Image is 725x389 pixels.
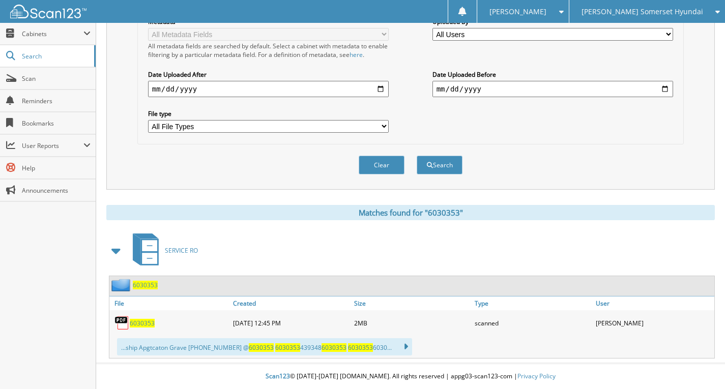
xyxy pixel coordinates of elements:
button: Clear [359,156,404,174]
a: 6030353 [133,281,158,289]
span: User Reports [22,141,83,150]
span: [PERSON_NAME] [489,9,546,15]
span: 6030353 [322,343,346,352]
span: Scan123 [266,372,290,380]
a: 6030353 [130,319,155,327]
a: Privacy Policy [517,372,556,380]
a: User [593,296,714,310]
span: SERVICE RO [165,246,198,255]
div: © [DATE]-[DATE] [DOMAIN_NAME]. All rights reserved | appg03-scan123-com | [96,364,725,389]
img: PDF.png [114,315,130,331]
div: All metadata fields are searched by default. Select a cabinet with metadata to enable filtering b... [148,42,389,59]
div: [DATE] 12:45 PM [230,313,352,333]
button: Search [417,156,462,174]
a: File [109,296,230,310]
a: Type [472,296,593,310]
div: ...ship Apgtcaton Grave [PHONE_NUMBER] @ 439348 6030... [117,338,412,355]
a: here [350,50,363,59]
a: Size [352,296,473,310]
label: File type [148,109,389,118]
div: Matches found for "6030353" [106,205,715,220]
span: Scan [22,74,91,83]
input: end [432,81,674,97]
span: Help [22,164,91,172]
a: Created [230,296,352,310]
div: scanned [472,313,593,333]
a: SERVICE RO [127,230,198,271]
input: start [148,81,389,97]
span: 6030353 [249,343,274,352]
img: scan123-logo-white.svg [10,5,86,18]
span: Cabinets [22,29,83,38]
span: Reminders [22,97,91,105]
span: 6030353 [348,343,373,352]
div: [PERSON_NAME] [593,313,714,333]
span: [PERSON_NAME] Somerset Hyundai [582,9,703,15]
img: folder2.png [111,279,133,291]
span: Bookmarks [22,119,91,128]
label: Date Uploaded Before [432,70,674,79]
span: 6030353 [275,343,300,352]
span: Search [22,52,89,61]
label: Date Uploaded After [148,70,389,79]
div: 2MB [352,313,473,333]
iframe: Chat Widget [674,340,725,389]
span: Announcements [22,186,91,195]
